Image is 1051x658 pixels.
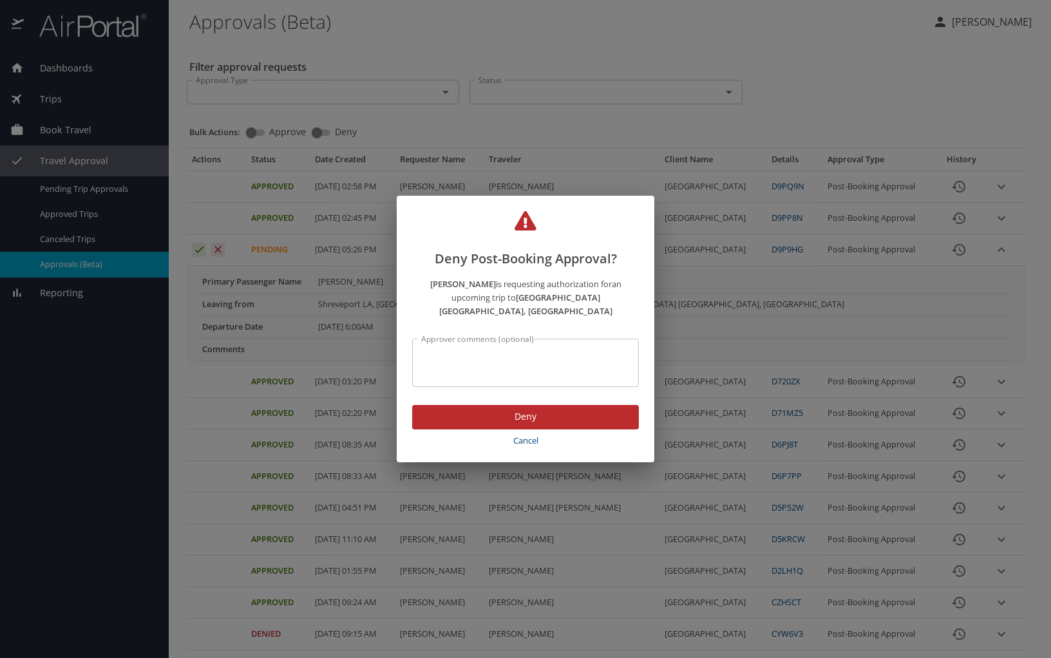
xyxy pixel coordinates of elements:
button: Cancel [412,429,639,452]
span: Cancel [417,433,634,448]
strong: [GEOGRAPHIC_DATA] [GEOGRAPHIC_DATA], [GEOGRAPHIC_DATA] [439,292,612,317]
strong: [PERSON_NAME] [430,278,496,290]
p: is requesting authorization for an upcoming trip to [412,277,639,317]
span: Deny [422,409,629,425]
button: Deny [412,405,639,430]
h2: Deny Post-Booking Approval? [412,211,639,269]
